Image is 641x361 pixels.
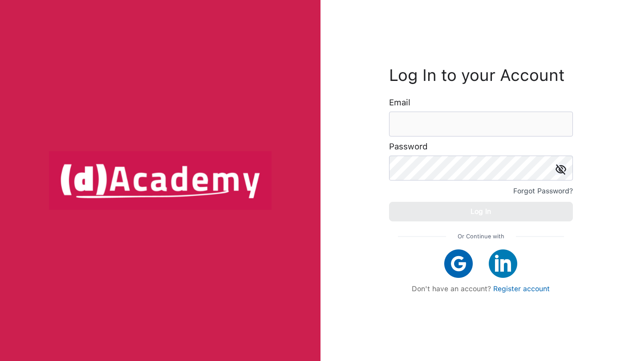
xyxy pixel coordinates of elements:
[513,185,573,197] div: Forgot Password?
[389,202,573,221] button: Log In
[398,285,564,293] div: Don't have an account?
[458,230,504,243] span: Or Continue with
[49,151,272,210] img: logo
[398,236,446,237] img: line
[389,142,428,151] label: Password
[493,285,550,293] a: Register account
[556,164,566,175] img: icon
[389,68,573,83] h3: Log In to your Account
[471,205,491,218] div: Log In
[444,249,473,278] img: google icon
[389,98,410,107] label: Email
[489,249,517,278] img: linkedIn icon
[516,236,564,237] img: line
